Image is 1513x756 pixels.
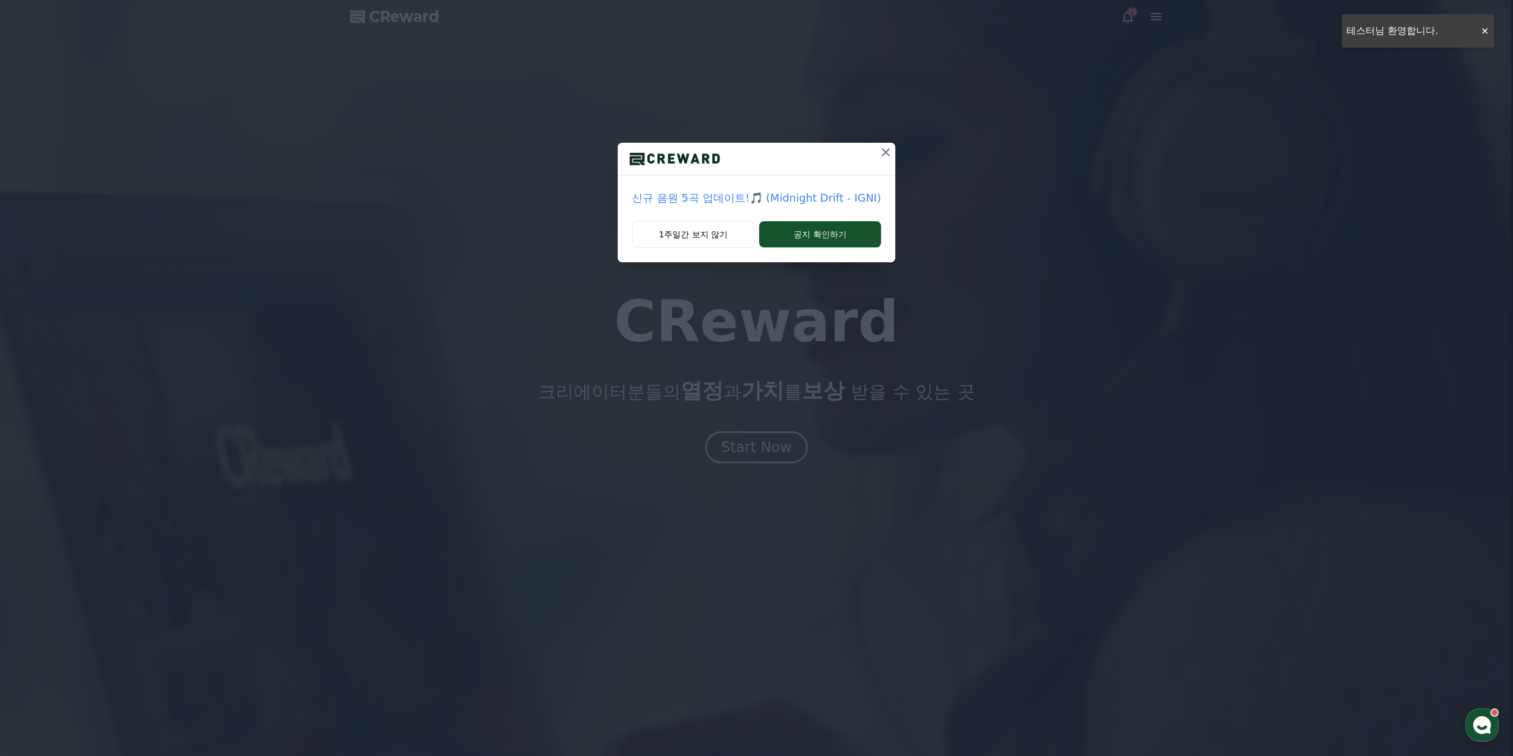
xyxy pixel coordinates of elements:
span: 홈 [37,395,45,404]
a: 홈 [4,377,78,407]
img: logo [618,150,732,168]
span: 설정 [184,395,198,404]
button: 1주일간 보지 않기 [632,221,754,248]
a: 설정 [153,377,228,407]
a: 신규 음원 5곡 업데이트!🎵 (Midnight Drift - IGNI) [632,190,881,206]
button: 공지 확인하기 [759,221,881,247]
a: 대화 [78,377,153,407]
span: 대화 [109,396,123,405]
